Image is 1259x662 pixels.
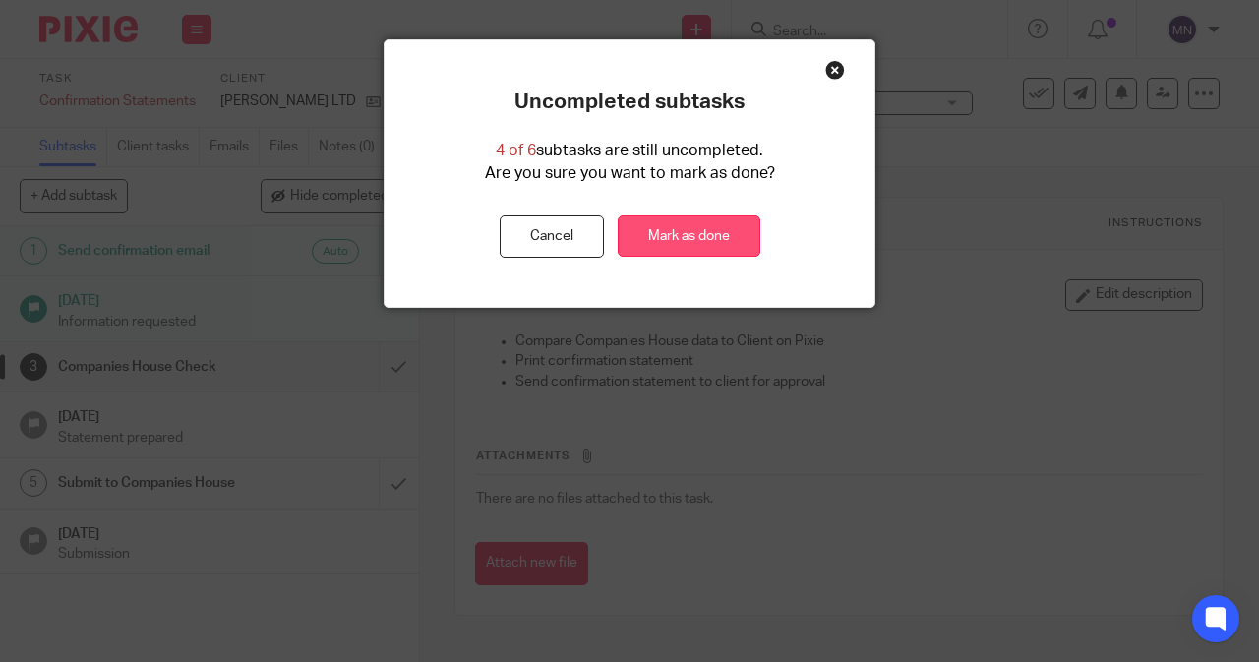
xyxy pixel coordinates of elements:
[825,60,845,80] div: Close this dialog window
[514,90,745,115] p: Uncompleted subtasks
[485,162,775,185] p: Are you sure you want to mark as done?
[496,143,536,158] span: 4 of 6
[500,215,604,258] button: Cancel
[618,215,760,258] a: Mark as done
[496,140,763,162] p: subtasks are still uncompleted.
